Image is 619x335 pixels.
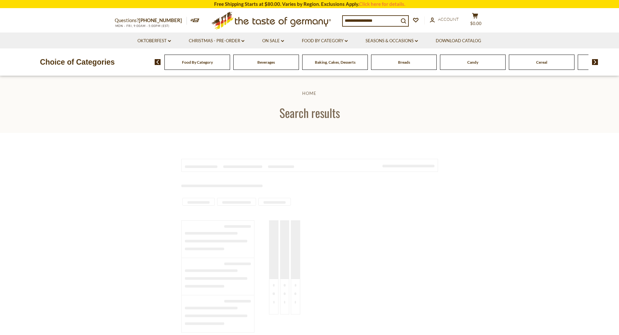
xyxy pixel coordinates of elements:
[436,37,481,45] a: Download Catalog
[262,37,284,45] a: On Sale
[592,59,598,65] img: next arrow
[257,60,275,65] a: Beverages
[470,21,482,26] span: $0.00
[137,37,171,45] a: Oktoberfest
[182,60,213,65] a: Food By Category
[430,16,459,23] a: Account
[115,16,187,25] p: Questions?
[302,37,348,45] a: Food By Category
[366,37,418,45] a: Seasons & Occasions
[536,60,547,65] a: Cereal
[20,105,599,120] h1: Search results
[467,60,478,65] a: Candy
[189,37,244,45] a: Christmas - PRE-ORDER
[115,24,170,28] span: MON - FRI, 9:00AM - 5:00PM (EST)
[155,59,161,65] img: previous arrow
[398,60,410,65] a: Breads
[438,17,459,22] span: Account
[302,91,316,96] a: Home
[359,1,405,7] a: Click here for details.
[466,13,485,29] button: $0.00
[139,17,182,23] a: [PHONE_NUMBER]
[315,60,355,65] a: Baking, Cakes, Desserts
